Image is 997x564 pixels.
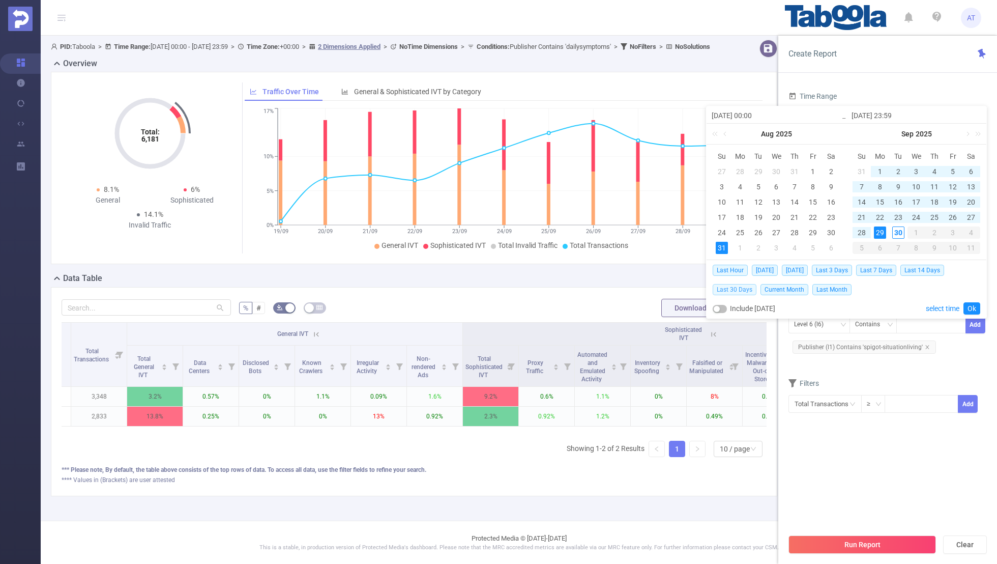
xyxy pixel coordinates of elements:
div: 3 [944,227,962,239]
div: 28 [734,165,746,178]
th: Mon [731,149,749,164]
td: September 6, 2025 [822,240,840,256]
div: 30 [770,165,782,178]
span: 14.1% [144,210,163,218]
div: 23 [825,211,837,223]
span: Su [713,152,731,161]
a: Aug [760,124,775,144]
div: 4 [788,242,801,254]
div: General [66,195,150,206]
input: Start date [712,109,841,122]
span: Su [853,152,871,161]
div: 21 [788,211,801,223]
span: General & Sophisticated IVT by Category [354,88,481,96]
td: August 8, 2025 [804,179,822,194]
i: icon: down [750,446,756,453]
b: No Time Dimensions [399,43,458,50]
button: Run Report [788,535,936,554]
span: Current Month [760,284,808,295]
span: Mo [731,152,749,161]
h2: Overview [63,58,97,70]
span: Sa [962,152,980,161]
td: September 21, 2025 [853,210,871,225]
div: 25 [928,211,941,223]
th: Wed [907,149,926,164]
div: 10 [910,181,922,193]
span: Last 14 Days [900,265,944,276]
td: August 12, 2025 [749,194,768,210]
td: September 1, 2025 [731,240,749,256]
div: 24 [910,211,922,223]
th: Sun [853,149,871,164]
td: August 21, 2025 [785,210,804,225]
span: Tu [889,152,907,161]
div: 11 [734,196,746,208]
td: October 4, 2025 [962,225,980,240]
div: 30 [825,227,837,239]
div: 11 [928,181,941,193]
div: 29 [752,165,765,178]
div: 24 [716,227,728,239]
span: Publisher (l1) Contains 'spigot-situationliving' [793,341,936,354]
td: August 27, 2025 [768,225,786,240]
div: 26 [752,227,765,239]
tspan: 23/09 [452,228,466,235]
div: 22 [874,211,886,223]
div: Level 6 (l6) [794,316,831,333]
td: July 30, 2025 [768,164,786,179]
div: 2 [925,227,944,239]
div: 13 [965,181,977,193]
td: August 9, 2025 [822,179,840,194]
td: August 29, 2025 [804,225,822,240]
td: September 19, 2025 [944,194,962,210]
td: July 28, 2025 [731,164,749,179]
td: August 10, 2025 [713,194,731,210]
span: General IVT [382,241,418,249]
div: 29 [874,227,886,239]
span: Publisher Contains 'dailysymptoms' [477,43,611,50]
img: Protected Media [8,7,33,31]
span: Last 7 Days [856,265,896,276]
div: 5 [807,242,819,254]
div: 27 [965,211,977,223]
div: 6 [871,242,889,254]
td: October 5, 2025 [853,240,871,256]
div: 19 [947,196,959,208]
td: September 22, 2025 [871,210,889,225]
td: September 1, 2025 [871,164,889,179]
td: August 7, 2025 [785,179,804,194]
div: 11 [962,242,980,254]
td: August 18, 2025 [731,210,749,225]
div: 29 [807,227,819,239]
th: Sat [962,149,980,164]
td: August 31, 2025 [713,240,731,256]
tspan: 25/09 [541,228,556,235]
div: 18 [928,196,941,208]
div: 31 [856,165,868,178]
td: September 3, 2025 [907,164,926,179]
span: Tu [749,152,768,161]
td: August 11, 2025 [731,194,749,210]
span: [DATE] [752,265,778,276]
button: Add [965,316,985,333]
td: September 16, 2025 [889,194,907,210]
td: October 8, 2025 [907,240,926,256]
td: September 28, 2025 [853,225,871,240]
i: icon: bar-chart [341,88,348,95]
span: Sa [822,152,840,161]
span: Total Invalid Traffic [498,241,558,249]
a: Next month (PageDown) [962,124,972,144]
th: Thu [925,149,944,164]
b: No Filters [630,43,656,50]
a: Next year (Control + right) [970,124,983,144]
h2: Data Table [63,272,102,285]
div: 2 [825,165,837,178]
tspan: 17% [263,108,274,115]
span: Traffic Over Time [262,88,319,96]
td: August 19, 2025 [749,210,768,225]
td: September 15, 2025 [871,194,889,210]
td: October 3, 2025 [944,225,962,240]
td: August 20, 2025 [768,210,786,225]
span: General IVT [277,330,308,337]
td: September 17, 2025 [907,194,926,210]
